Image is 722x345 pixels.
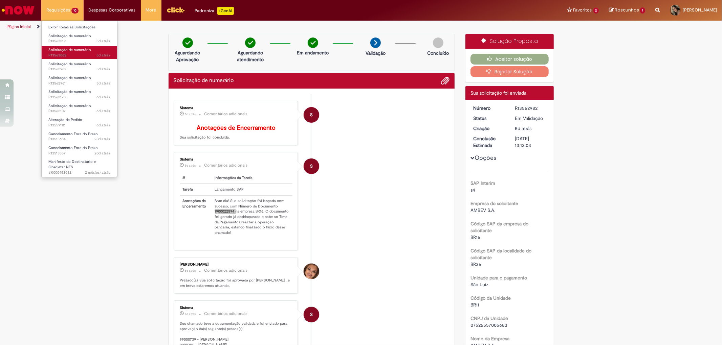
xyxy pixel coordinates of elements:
[185,112,196,116] time: 25/09/2025 10:09:12
[573,7,592,14] span: Favoritos
[48,47,91,52] span: Solicitação de numerário
[304,107,319,123] div: System
[471,54,549,65] button: Aceitar solução
[515,125,531,131] span: 5d atrás
[515,125,531,131] time: 24/09/2025 13:23:53
[97,81,110,86] span: 5d atrás
[180,184,212,195] th: Tarefa
[48,89,91,94] span: Solicitação de numerário
[48,123,110,128] span: R13559112
[48,131,98,137] span: Cancelamento Fora do Prazo
[195,7,234,15] div: Padroniza
[304,307,319,322] div: System
[204,268,248,273] small: Comentários adicionais
[471,234,480,240] span: BR16
[212,173,293,184] th: Informações da Tarefa
[185,312,196,316] time: 25/09/2025 08:08:33
[95,151,110,156] span: 20d atrás
[97,95,110,100] span: 6d atrás
[640,7,645,14] span: 1
[41,20,117,177] ul: Requisições
[217,7,234,15] p: +GenAi
[48,33,91,39] span: Solicitação de numerário
[97,108,110,114] span: 6d atrás
[97,39,110,44] span: 5d atrás
[471,248,531,261] b: Código SAP da localidade do solicitante
[471,322,507,328] span: 07526557005683
[468,125,510,132] dt: Criação
[468,105,510,112] dt: Número
[42,116,117,129] a: Aberto R13559112 : Alteração de Pedido
[171,49,204,63] p: Aguardando Aprovação
[471,180,495,186] b: SAP Interim
[95,137,110,142] span: 20d atrás
[308,38,318,48] img: check-circle-green.png
[97,53,110,58] span: 5d atrás
[185,164,196,168] time: 25/09/2025 10:09:10
[42,24,117,31] a: Exibir Todas as Solicitações
[182,38,193,48] img: check-circle-green.png
[42,102,117,115] a: Aberto R13562107 : Solicitação de numerário
[515,135,546,149] div: [DATE] 13:13:03
[185,164,196,168] span: 5d atrás
[245,38,256,48] img: check-circle-green.png
[185,269,196,273] time: 25/09/2025 09:49:06
[180,263,293,267] div: [PERSON_NAME]
[197,124,276,132] b: Anotações de Encerramento
[48,95,110,100] span: R13562128
[42,158,117,173] a: Aberto SR000452032 : Manifesto do Destinatário e Obsoletar NFS
[433,38,443,48] img: img-circle-grey.png
[167,5,185,15] img: click_logo_yellow_360x200.png
[609,7,645,14] a: Rascunhos
[185,312,196,316] span: 5d atrás
[515,115,546,122] div: Em Validação
[1,3,36,17] img: ServiceNow
[441,76,450,85] button: Adicionar anexos
[180,157,293,162] div: Sistema
[97,39,110,44] time: 24/09/2025 14:18:41
[48,170,110,175] span: SR000452032
[48,81,110,86] span: R13562961
[180,195,212,238] th: Anotações de Encerramento
[471,261,481,267] span: BR36
[180,306,293,310] div: Sistema
[180,278,293,288] p: Prezado(a), Sua solicitação foi aprovada por [PERSON_NAME] , e em breve estaremos atuando.
[468,135,510,149] dt: Conclusão Estimada
[471,66,549,77] button: Rejeitar Solução
[370,38,381,48] img: arrow-next.png
[471,200,518,206] b: Empresa do solicitante
[97,53,110,58] time: 24/09/2025 13:47:37
[471,207,495,213] span: AMBEV S.A.
[71,8,79,14] span: 10
[85,170,110,175] time: 23/07/2025 15:07:31
[471,221,528,233] b: Código SAP da empresa do solicitante
[42,74,117,87] a: Aberto R13562961 : Solicitação de numerário
[85,170,110,175] span: 2 mês(es) atrás
[48,159,96,170] span: Manifesto do Destinatário e Obsoletar NFS
[471,275,527,281] b: Unidade para o pagamento
[174,78,234,84] h2: Solicitação de numerário Histórico de tíquete
[204,111,248,117] small: Comentários adicionais
[593,8,599,14] span: 2
[615,7,639,13] span: Rascunhos
[471,187,475,193] span: s4
[42,88,117,101] a: Aberto R13562128 : Solicitação de numerário
[180,125,293,140] p: Sua solicitação foi concluída.
[48,117,82,122] span: Alteração de Pedido
[146,7,156,14] span: More
[304,158,319,174] div: System
[310,158,313,174] span: S
[97,123,110,128] time: 23/09/2025 13:47:03
[471,336,509,342] b: Nome da Empresa
[515,125,546,132] div: 24/09/2025 13:23:53
[212,184,293,195] td: Lançamento SAP
[48,151,110,156] span: R13513557
[48,137,110,142] span: R13513684
[471,302,479,308] span: BR11
[471,90,526,96] span: Sua solicitação foi enviada
[97,123,110,128] span: 6d atrás
[95,151,110,156] time: 10/09/2025 10:19:33
[46,7,70,14] span: Requisições
[471,315,508,321] b: CNPJ da Unidade
[366,50,386,56] p: Validação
